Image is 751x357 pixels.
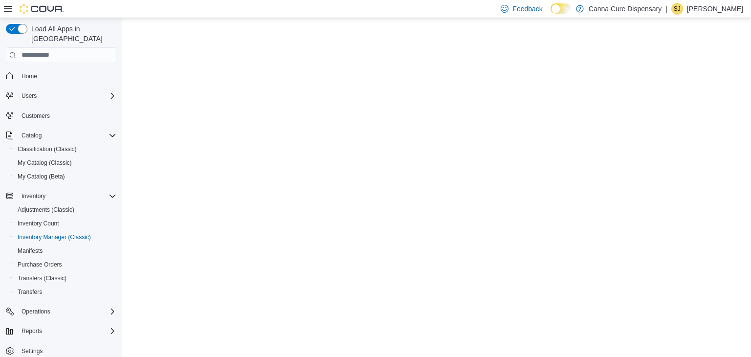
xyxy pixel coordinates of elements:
[10,203,120,217] button: Adjustments (Classic)
[512,4,542,14] span: Feedback
[14,171,69,182] a: My Catalog (Beta)
[14,204,78,216] a: Adjustments (Classic)
[18,345,116,357] span: Settings
[22,192,45,200] span: Inventory
[14,171,116,182] span: My Catalog (Beta)
[14,231,116,243] span: Inventory Manager (Classic)
[14,245,116,257] span: Manifests
[10,258,120,271] button: Purchase Orders
[14,245,46,257] a: Manifests
[14,204,116,216] span: Adjustments (Classic)
[2,324,120,338] button: Reports
[14,157,116,169] span: My Catalog (Classic)
[18,233,91,241] span: Inventory Manager (Classic)
[14,157,76,169] a: My Catalog (Classic)
[18,173,65,180] span: My Catalog (Beta)
[2,69,120,83] button: Home
[14,286,46,298] a: Transfers
[22,72,37,80] span: Home
[14,143,116,155] span: Classification (Classic)
[10,285,120,299] button: Transfers
[10,244,120,258] button: Manifests
[22,112,50,120] span: Customers
[18,190,49,202] button: Inventory
[10,271,120,285] button: Transfers (Classic)
[22,327,42,335] span: Reports
[2,129,120,142] button: Catalog
[10,170,120,183] button: My Catalog (Beta)
[18,325,116,337] span: Reports
[20,4,64,14] img: Cova
[18,274,66,282] span: Transfers (Classic)
[18,90,41,102] button: Users
[14,272,116,284] span: Transfers (Classic)
[10,156,120,170] button: My Catalog (Classic)
[10,217,120,230] button: Inventory Count
[18,70,41,82] a: Home
[10,142,120,156] button: Classification (Classic)
[18,110,116,122] span: Customers
[18,306,116,317] span: Operations
[18,130,116,141] span: Catalog
[18,220,59,227] span: Inventory Count
[674,3,681,15] span: SJ
[18,145,77,153] span: Classification (Classic)
[18,247,43,255] span: Manifests
[22,347,43,355] span: Settings
[27,24,116,44] span: Load All Apps in [GEOGRAPHIC_DATA]
[18,345,46,357] a: Settings
[687,3,743,15] p: [PERSON_NAME]
[14,143,81,155] a: Classification (Classic)
[18,159,72,167] span: My Catalog (Classic)
[14,259,116,270] span: Purchase Orders
[589,3,662,15] p: Canna Cure Dispensary
[551,3,571,14] input: Dark Mode
[14,218,63,229] a: Inventory Count
[18,288,42,296] span: Transfers
[2,109,120,123] button: Customers
[2,189,120,203] button: Inventory
[22,308,50,315] span: Operations
[18,306,54,317] button: Operations
[2,305,120,318] button: Operations
[18,206,74,214] span: Adjustments (Classic)
[18,325,46,337] button: Reports
[14,259,66,270] a: Purchase Orders
[22,132,42,139] span: Catalog
[671,3,683,15] div: Shantia Jamison
[10,230,120,244] button: Inventory Manager (Classic)
[14,286,116,298] span: Transfers
[18,130,45,141] button: Catalog
[18,110,54,122] a: Customers
[18,90,116,102] span: Users
[14,272,70,284] a: Transfers (Classic)
[22,92,37,100] span: Users
[2,89,120,103] button: Users
[18,190,116,202] span: Inventory
[18,261,62,268] span: Purchase Orders
[665,3,667,15] p: |
[14,231,95,243] a: Inventory Manager (Classic)
[18,70,116,82] span: Home
[14,218,116,229] span: Inventory Count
